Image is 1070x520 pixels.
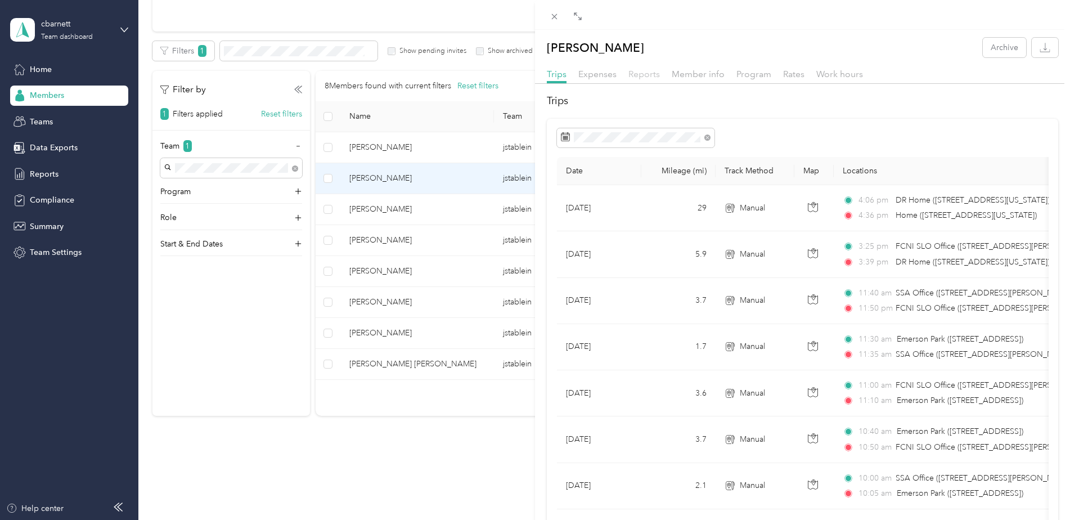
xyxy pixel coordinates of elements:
[858,333,892,346] span: 11:30 am
[547,38,644,57] p: [PERSON_NAME]
[858,487,892,500] span: 10:05 am
[897,334,1023,344] span: Emerson Park ([STREET_ADDRESS])
[547,69,567,79] span: Trips
[897,396,1023,405] span: Emerson Park ([STREET_ADDRESS])
[858,256,891,268] span: 3:39 pm
[740,294,765,307] span: Manual
[557,157,641,185] th: Date
[641,231,716,277] td: 5.9
[641,324,716,370] td: 1.7
[740,202,765,214] span: Manual
[557,324,641,370] td: [DATE]
[641,370,716,416] td: 3.6
[858,472,891,485] span: 10:00 am
[858,441,891,454] span: 10:50 am
[858,302,891,315] span: 11:50 pm
[736,69,771,79] span: Program
[557,278,641,324] td: [DATE]
[896,195,1050,205] span: DR Home ([STREET_ADDRESS][US_STATE])
[740,248,765,261] span: Manual
[740,340,765,353] span: Manual
[557,416,641,463] td: [DATE]
[896,257,1050,267] span: DR Home ([STREET_ADDRESS][US_STATE])
[641,278,716,324] td: 3.7
[672,69,725,79] span: Member info
[858,240,891,253] span: 3:25 pm
[641,463,716,509] td: 2.1
[858,209,891,222] span: 4:36 pm
[641,157,716,185] th: Mileage (mi)
[641,416,716,463] td: 3.7
[557,185,641,231] td: [DATE]
[858,348,891,361] span: 11:35 am
[858,287,891,299] span: 11:40 am
[740,479,765,492] span: Manual
[897,427,1023,436] span: Emerson Park ([STREET_ADDRESS])
[858,425,892,438] span: 10:40 am
[557,463,641,509] td: [DATE]
[716,157,794,185] th: Track Method
[641,185,716,231] td: 29
[740,387,765,400] span: Manual
[740,433,765,446] span: Manual
[858,395,892,407] span: 11:10 am
[897,488,1023,498] span: Emerson Park ([STREET_ADDRESS])
[983,38,1026,57] button: Archive
[858,194,891,207] span: 4:06 pm
[547,93,1058,109] h2: Trips
[794,157,834,185] th: Map
[858,379,891,392] span: 11:00 am
[896,210,1037,220] span: Home ([STREET_ADDRESS][US_STATE])
[578,69,617,79] span: Expenses
[783,69,804,79] span: Rates
[816,69,863,79] span: Work hours
[1007,457,1070,520] iframe: Everlance-gr Chat Button Frame
[628,69,660,79] span: Reports
[557,370,641,416] td: [DATE]
[557,231,641,277] td: [DATE]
